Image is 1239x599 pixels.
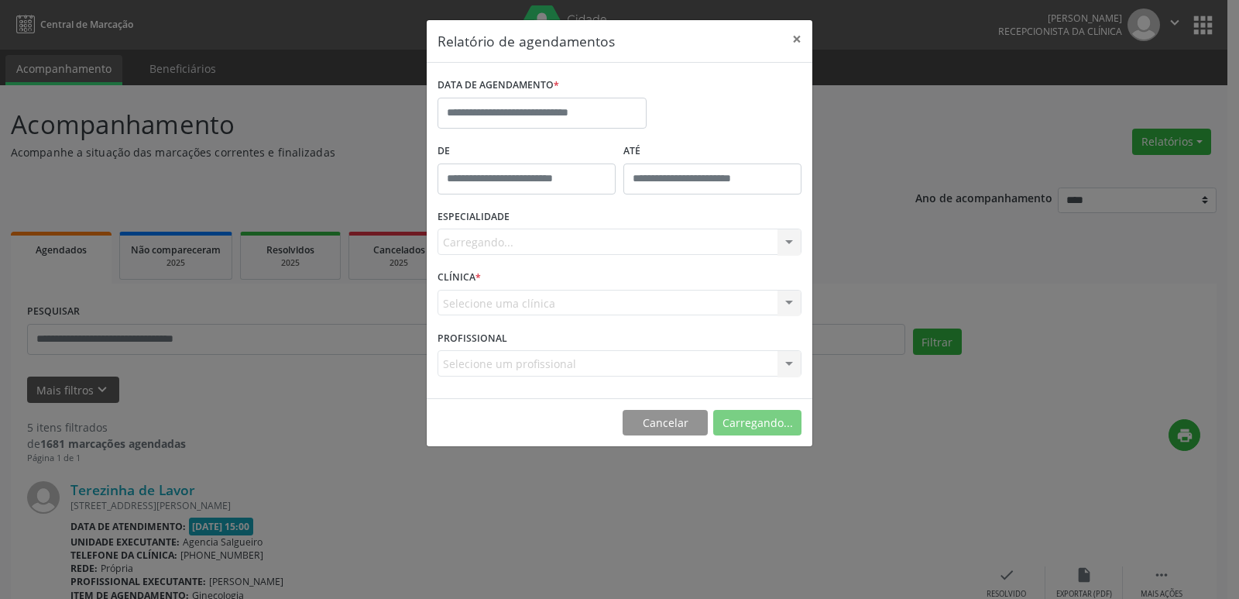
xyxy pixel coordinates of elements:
label: De [438,139,616,164]
label: CLÍNICA [438,266,481,290]
label: ESPECIALIDADE [438,205,510,229]
label: DATA DE AGENDAMENTO [438,74,559,98]
button: Close [781,20,812,58]
label: ATÉ [623,139,801,164]
button: Carregando... [713,410,801,436]
button: Cancelar [623,410,708,436]
label: PROFISSIONAL [438,326,507,350]
h5: Relatório de agendamentos [438,31,615,51]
